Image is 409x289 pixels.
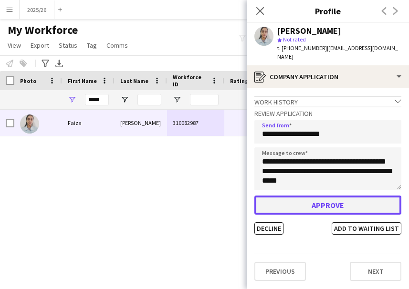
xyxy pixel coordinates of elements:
span: First Name [68,77,97,84]
span: Export [31,41,49,50]
a: Comms [103,39,132,52]
img: Faiza Taufique [20,114,39,134]
a: Status [55,39,81,52]
span: Comms [106,41,128,50]
span: Workforce ID [173,73,207,88]
div: Work history [254,96,401,106]
h3: Profile [247,5,409,17]
span: View [8,41,21,50]
span: Status [59,41,77,50]
input: First Name Filter Input [85,94,109,105]
button: Approve [254,196,401,215]
span: My Workforce [8,23,78,37]
button: Previous [254,262,306,281]
input: Last Name Filter Input [137,94,161,105]
a: View [4,39,25,52]
span: Last Name [120,77,148,84]
button: Decline [254,222,283,235]
span: | [EMAIL_ADDRESS][DOMAIN_NAME] [277,44,398,60]
h3: Review Application [254,109,401,118]
a: Tag [83,39,101,52]
button: 2025/26 [20,0,54,19]
span: Rating [230,77,248,84]
div: Faiza [62,110,115,136]
span: t. [PHONE_NUMBER] [277,44,327,52]
div: [PERSON_NAME] [115,110,167,136]
button: Next [350,262,401,281]
div: 310082987 [167,110,224,136]
app-action-btn: Export XLSX [53,58,65,69]
button: Open Filter Menu [120,95,129,104]
button: Open Filter Menu [173,95,181,104]
app-action-btn: Advanced filters [40,58,51,69]
span: Not rated [283,36,306,43]
input: Workforce ID Filter Input [190,94,219,105]
button: Open Filter Menu [68,95,76,104]
button: Add to waiting list [332,222,401,235]
span: Tag [87,41,97,50]
span: Photo [20,77,36,84]
div: Company application [247,65,409,88]
a: Export [27,39,53,52]
div: [PERSON_NAME] [277,27,341,35]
